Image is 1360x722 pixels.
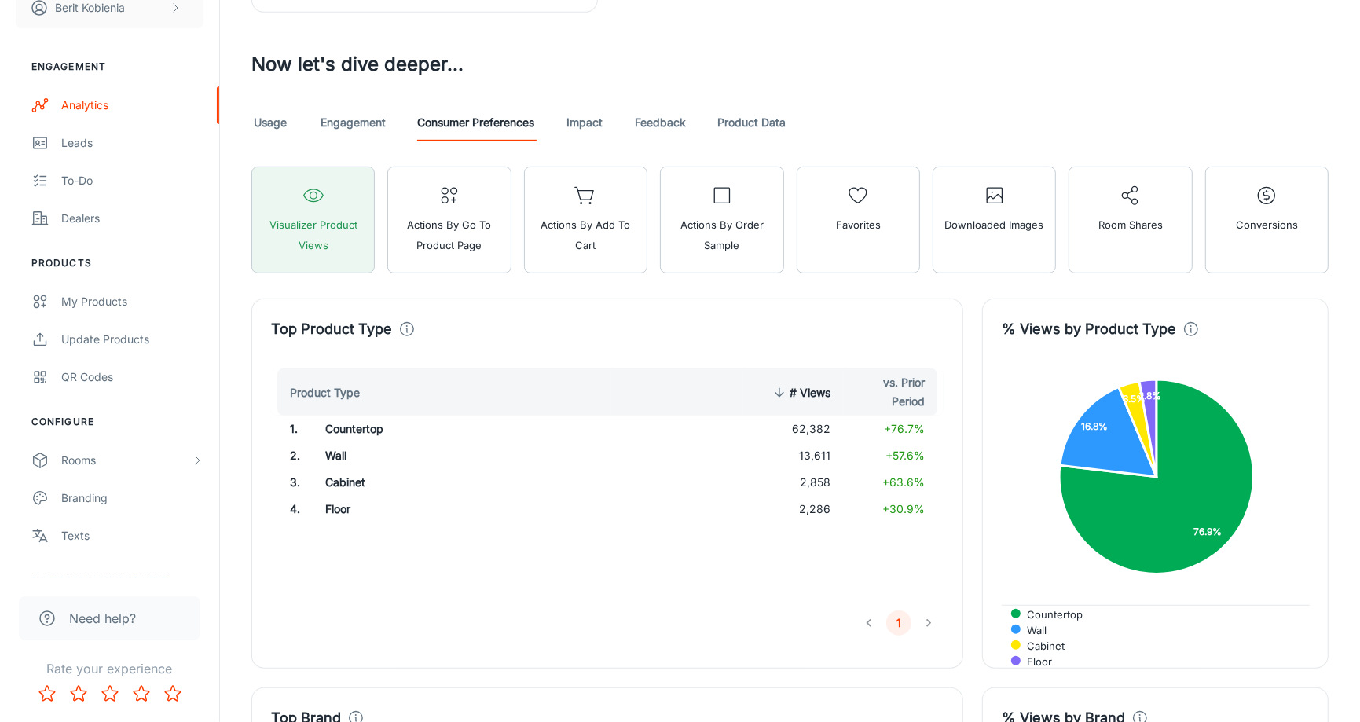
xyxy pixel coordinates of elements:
td: Floor [313,496,610,522]
span: # Views [769,383,830,402]
td: Wall [313,442,610,469]
span: Favorites [836,214,881,235]
span: Countertop [1015,607,1083,621]
h3: Now let's dive deeper... [251,50,1329,79]
span: Wall [1015,623,1047,637]
h4: % Views by Product Type [1002,318,1176,340]
button: Conversions [1205,167,1329,273]
span: vs. Prior Period [856,373,925,411]
a: Feedback [635,104,686,141]
nav: pagination navigation [854,610,944,636]
span: +63.6% [882,475,925,489]
div: QR Codes [61,368,203,386]
span: Room Shares [1098,214,1163,235]
button: Actions by Add to Cart [524,167,647,273]
div: To-do [61,172,203,189]
a: Engagement [321,104,386,141]
span: Need help? [69,609,136,628]
span: +57.6% [885,449,925,462]
td: 3 . [271,469,313,496]
h4: Top Product Type [271,318,392,340]
span: Cabinet [1015,639,1065,653]
div: Leads [61,134,203,152]
button: Rate 2 star [63,678,94,709]
span: Actions by Add to Cart [534,214,637,255]
span: Conversions [1236,214,1298,235]
button: Actions by Order sample [660,167,783,273]
a: Impact [566,104,603,141]
button: Rate 1 star [31,678,63,709]
button: Rate 5 star [157,678,189,709]
button: Downloaded Images [933,167,1056,273]
span: +76.7% [884,422,925,435]
button: Room Shares [1069,167,1192,273]
div: Analytics [61,97,203,114]
td: 4 . [271,496,313,522]
span: Actions by Order sample [670,214,773,255]
div: Branding [61,489,203,507]
span: Actions by Go To Product Page [398,214,500,255]
div: Dealers [61,210,203,227]
td: 1 . [271,416,313,442]
td: 2,286 [742,496,843,522]
td: 2 . [271,442,313,469]
button: Rate 3 star [94,678,126,709]
span: Floor [1015,654,1052,669]
td: 13,611 [742,442,843,469]
td: 62,382 [742,416,843,442]
button: Rate 4 star [126,678,157,709]
span: +30.9% [882,502,925,515]
span: Product Type [290,383,380,402]
div: My Products [61,293,203,310]
a: Usage [251,104,289,141]
td: Countertop [313,416,610,442]
a: Product Data [717,104,786,141]
td: 2,858 [742,469,843,496]
button: Visualizer Product Views [251,167,375,273]
button: Actions by Go To Product Page [387,167,511,273]
div: Update Products [61,331,203,348]
div: Rooms [61,452,191,469]
td: Cabinet [313,469,610,496]
div: Texts [61,527,203,544]
a: Consumer Preferences [417,104,534,141]
button: Favorites [797,167,920,273]
button: page 1 [886,610,911,636]
span: Visualizer Product Views [262,214,365,255]
span: Downloaded Images [945,214,1044,235]
p: Rate your experience [13,659,207,678]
